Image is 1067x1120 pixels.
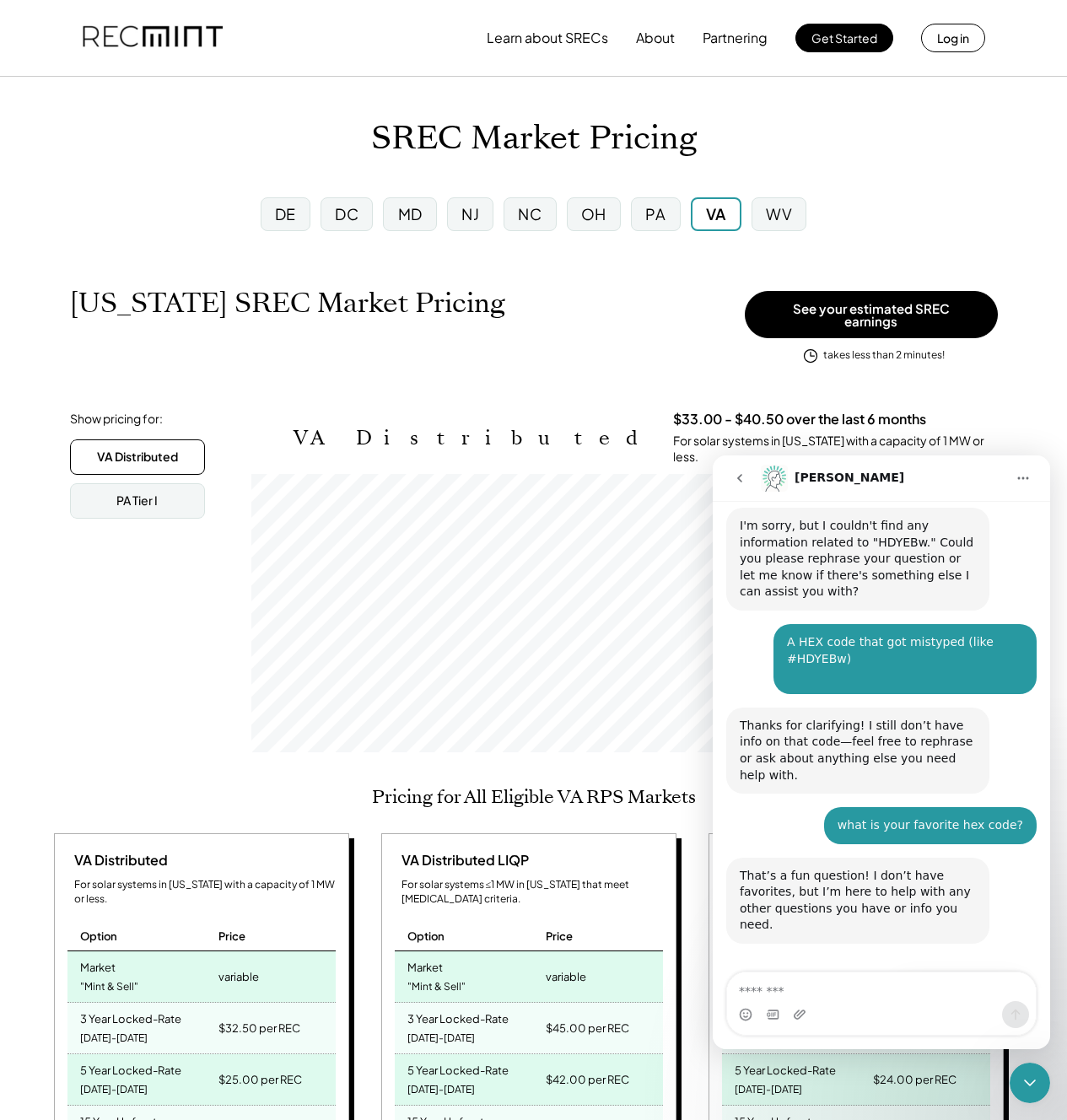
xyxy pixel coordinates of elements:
button: Get Started [795,24,893,52]
button: About [636,21,675,55]
div: Market [80,956,116,975]
div: 5 Year Locked-Rate [735,1058,836,1078]
h1: SREC Market Pricing [371,119,697,159]
div: DC [335,203,358,224]
div: [DATE]-[DATE] [80,1027,148,1050]
div: VA Distributed [67,851,168,870]
div: 5 Year Locked-Rate [80,1058,181,1078]
div: Market [407,956,443,975]
div: NC [518,203,542,224]
div: variable [218,965,259,988]
button: See your estimated SREC earnings [745,291,998,338]
div: Option [80,929,117,944]
div: For solar systems ≤1 MW in [US_STATE] that meet [MEDICAL_DATA] criteria. [401,878,663,907]
div: [DATE]-[DATE] [80,1079,148,1101]
div: 5 Year Locked-Rate [407,1058,509,1078]
div: NJ [461,203,479,224]
div: OH [581,203,606,224]
div: [DATE]-[DATE] [735,1079,802,1101]
div: Show pricing for: [70,411,163,428]
div: WV [766,203,792,224]
div: "Mint & Sell" [80,976,138,999]
div: [DATE]-[DATE] [407,1079,475,1101]
div: 3 Year Locked-Rate [407,1007,509,1026]
h1: [US_STATE] SREC Market Pricing [70,287,505,320]
img: recmint-logotype%403x.png [83,9,223,67]
div: $42.00 per REC [546,1068,629,1091]
div: For solar systems in [US_STATE] with a capacity of 1 MW or less. [74,878,336,907]
button: Learn about SRECs [487,21,608,55]
div: $24.00 per REC [873,1068,957,1091]
div: VA Distributed [97,449,178,466]
div: 3 Year Locked-Rate [80,1007,181,1026]
div: "Mint & Sell" [407,976,466,999]
div: DE [275,203,296,224]
div: $45.00 per REC [546,1016,629,1040]
div: VA Distributed LIQP [395,851,529,870]
div: Price [546,929,573,944]
div: [DATE]-[DATE] [407,1027,475,1050]
div: For solar systems in [US_STATE] with a capacity of 1 MW or less. [673,433,998,466]
h3: $33.00 - $40.50 over the last 6 months [673,411,926,428]
button: Partnering [703,21,768,55]
div: variable [546,965,586,988]
div: Option [407,929,445,944]
div: $25.00 per REC [218,1068,302,1091]
div: MD [398,203,423,224]
div: VA [706,203,726,224]
h2: VA Distributed [294,426,648,450]
div: PA [645,203,666,224]
div: Price [218,929,245,944]
iframe: Intercom live chat [1010,1063,1050,1103]
iframe: Intercom live chat [713,455,1050,1049]
h2: Pricing for All Eligible VA RPS Markets [372,786,696,808]
div: takes less than 2 minutes! [823,348,945,363]
div: PA Tier I [116,493,158,509]
div: $32.50 per REC [218,1016,300,1040]
button: Log in [921,24,985,52]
